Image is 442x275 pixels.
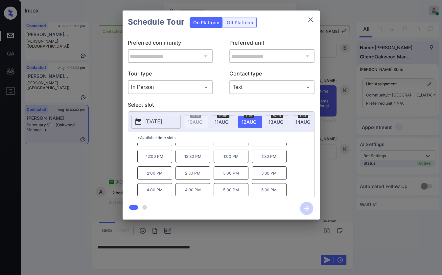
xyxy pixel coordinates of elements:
[244,114,254,118] span: tue
[298,114,308,118] span: thu
[252,150,287,163] p: 1:30 PM
[238,116,262,128] div: date-select
[128,101,314,111] p: Select slot
[137,132,314,143] p: *Available time slots
[131,115,181,129] button: [DATE]
[265,116,289,128] div: date-select
[252,166,287,180] p: 3:30 PM
[295,119,310,125] span: 14 AUG
[271,114,283,118] span: wed
[268,119,283,125] span: 13 AUG
[123,11,190,33] h2: Schedule Tour
[229,39,314,49] p: Preferred unit
[223,17,256,28] div: Off Platform
[137,150,172,163] p: 12:00 PM
[292,116,316,128] div: date-select
[217,114,229,118] span: mon
[214,183,248,197] p: 5:00 PM
[215,119,228,125] span: 11 AUG
[129,82,211,93] div: In Person
[137,166,172,180] p: 2:00 PM
[128,39,213,49] p: Preferred community
[146,118,162,126] p: [DATE]
[304,13,317,26] button: close
[175,183,210,197] p: 4:30 PM
[231,82,313,93] div: Text
[137,183,172,197] p: 4:00 PM
[214,166,248,180] p: 3:00 PM
[252,183,287,197] p: 5:30 PM
[211,116,235,128] div: date-select
[214,150,248,163] p: 1:00 PM
[229,70,314,80] p: Contact type
[128,70,213,80] p: Tour type
[242,119,256,125] span: 12 AUG
[175,166,210,180] p: 2:30 PM
[175,150,210,163] p: 12:30 PM
[190,17,222,28] div: On Platform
